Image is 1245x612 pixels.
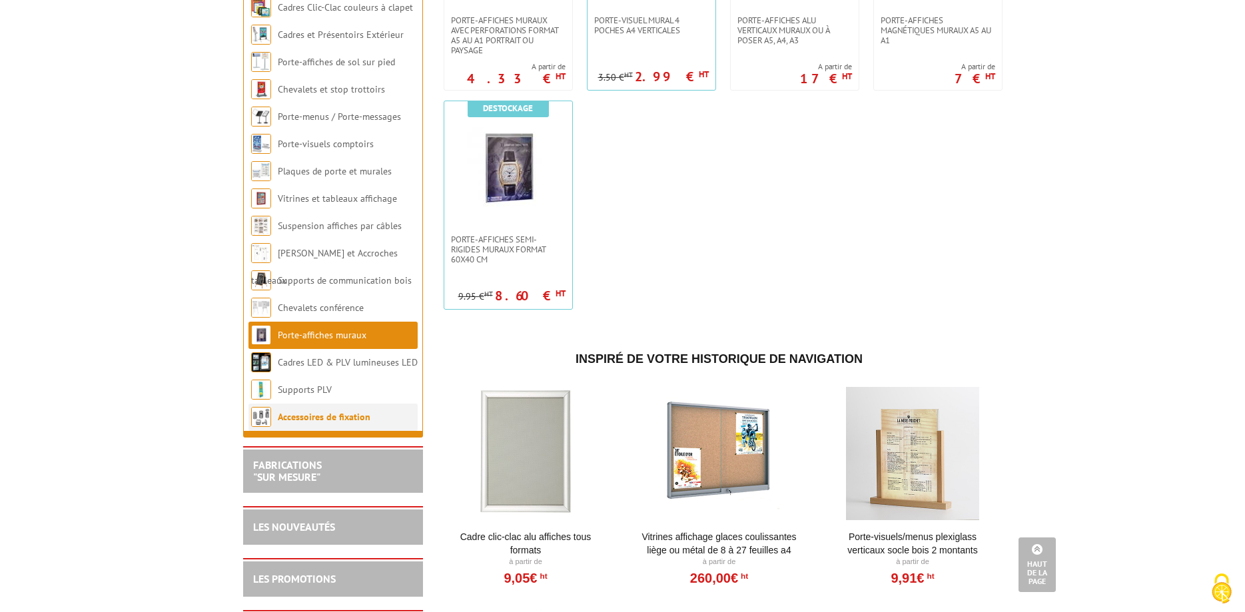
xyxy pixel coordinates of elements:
[278,274,412,286] a: Supports de communication bois
[881,15,995,45] span: Porte-affiches magnétiques muraux A5 au A1
[556,288,566,299] sup: HT
[467,61,566,72] span: A partir de
[537,571,547,581] sup: HT
[278,29,404,41] a: Cadres et Présentoirs Extérieur
[278,111,401,123] a: Porte-menus / Porte-messages
[1205,572,1238,605] img: Cookies (fenêtre modale)
[278,83,385,95] a: Chevalets et stop trottoirs
[444,234,572,264] a: Porte-affiches semi-rigides muraux format 60x40 cm
[251,216,271,236] img: Suspension affiches par câbles
[278,138,374,150] a: Porte-visuels comptoirs
[278,1,413,13] a: Cadres Clic-Clac couleurs à clapet
[251,298,271,318] img: Chevalets conférence
[737,15,852,45] span: Porte-affiches alu verticaux muraux ou à poser A5, A4, A3
[467,75,566,83] p: 4.33 €
[251,79,271,99] img: Chevalets et stop trottoirs
[253,520,335,533] a: LES NOUVEAUTÉS
[251,325,271,345] img: Porte-affiches muraux
[451,234,566,264] span: Porte-affiches semi-rigides muraux format 60x40 cm
[594,15,709,35] span: Porte-Visuel mural 4 poches A4 verticales
[278,411,370,423] a: Accessoires de fixation
[985,71,995,82] sup: HT
[251,107,271,127] img: Porte-menus / Porte-messages
[637,557,801,567] p: À partir de
[462,121,555,214] img: Porte-affiches semi-rigides muraux format 60x40 cm
[874,15,1002,45] a: Porte-affiches magnétiques muraux A5 au A1
[800,61,852,72] span: A partir de
[458,292,493,302] p: 9.95 €
[624,70,633,79] sup: HT
[251,134,271,154] img: Porte-visuels comptoirs
[955,61,995,72] span: A partir de
[251,161,271,181] img: Plaques de porte et murales
[891,574,934,582] a: 9,91€HT
[1198,567,1245,612] button: Cookies (fenêtre modale)
[278,384,332,396] a: Supports PLV
[637,530,801,557] a: Vitrines affichage glaces coulissantes liège ou métal de 8 à 27 feuilles A4
[278,329,366,341] a: Porte-affiches muraux
[251,380,271,400] img: Supports PLV
[699,69,709,80] sup: HT
[483,103,533,114] b: Destockage
[444,530,608,557] a: Cadre Clic-Clac Alu affiches tous formats
[598,73,633,83] p: 3.50 €
[576,352,863,366] span: Inspiré de votre historique de navigation
[253,458,322,483] a: FABRICATIONS"Sur Mesure"
[831,530,995,557] a: Porte-Visuels/Menus Plexiglass Verticaux Socle Bois 2 Montants
[278,165,392,177] a: Plaques de porte et murales
[504,574,547,582] a: 9,05€HT
[738,571,748,581] sup: HT
[251,407,271,427] img: Accessoires de fixation
[251,25,271,45] img: Cadres et Présentoirs Extérieur
[495,292,566,300] p: 8.60 €
[251,52,271,72] img: Porte-affiches de sol sur pied
[251,188,271,208] img: Vitrines et tableaux affichage
[556,71,566,82] sup: HT
[251,247,398,286] a: [PERSON_NAME] et Accroches tableaux
[842,71,852,82] sup: HT
[278,56,395,68] a: Porte-affiches de sol sur pied
[278,356,418,368] a: Cadres LED & PLV lumineuses LED
[800,75,852,83] p: 17 €
[444,15,572,55] a: Porte-affiches muraux avec perforations format A5 au A1 portrait ou paysage
[251,243,271,263] img: Cimaises et Accroches tableaux
[278,220,402,232] a: Suspension affiches par câbles
[253,572,336,585] a: LES PROMOTIONS
[731,15,859,45] a: Porte-affiches alu verticaux muraux ou à poser A5, A4, A3
[1019,537,1056,592] a: Haut de la page
[444,557,608,567] p: À partir de
[831,557,995,567] p: À partir de
[278,302,364,314] a: Chevalets conférence
[924,571,934,581] sup: HT
[251,352,271,372] img: Cadres LED & PLV lumineuses LED
[690,574,748,582] a: 260,00€HT
[955,75,995,83] p: 7 €
[451,15,566,55] span: Porte-affiches muraux avec perforations format A5 au A1 portrait ou paysage
[484,289,493,298] sup: HT
[588,15,715,35] a: Porte-Visuel mural 4 poches A4 verticales
[635,73,709,81] p: 2.99 €
[278,192,397,204] a: Vitrines et tableaux affichage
